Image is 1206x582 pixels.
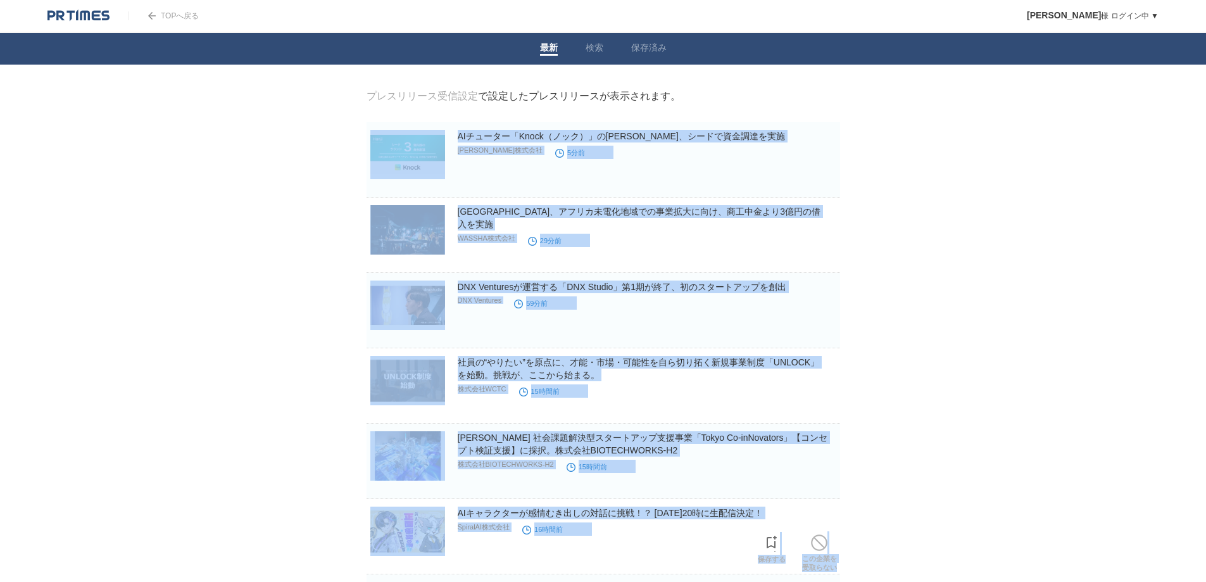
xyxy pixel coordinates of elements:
time: 16時間前 [522,526,563,533]
p: WASSHA株式会社 [458,234,515,243]
a: 検索 [586,42,603,56]
time: 15時間前 [519,388,560,395]
p: [PERSON_NAME]株式会社 [458,146,543,155]
img: logo.png [47,9,110,22]
time: 5分前 [555,149,585,156]
a: AIキャラクターが感情むき出しの対話に挑戦！？ [DATE]20時に生配信決定！ [458,508,763,518]
a: AIチューター「Knock（ノック）」の[PERSON_NAME]、シードで資金調達を実施 [458,131,785,141]
time: 15時間前 [567,463,607,471]
a: 保存する [758,532,786,564]
p: 株式会社WCTC [458,384,506,394]
img: AIキャラクターが感情むき出しの対話に挑戦！？ 8月15日（金）20時に生配信決定！ [370,507,445,556]
time: 59分前 [514,300,548,307]
p: SpiralAI株式会社 [458,522,510,532]
a: [PERSON_NAME] 社会課題解決型スタートアップ支援事業「Tokyo Co-inNovators」【コンセプト検証支援】に採択。株式会社BIOTECHWORKS-H2 [458,433,828,455]
img: 社員の“やりたい”を原点に、才能・市場・可能性を自ら切り拓く新規事業制度「UNLOCK」を始動。挑戦が、ここから始まる。 [370,356,445,405]
a: TOPへ戻る [129,11,199,20]
a: プレスリリース受信設定 [367,91,478,101]
p: DNX Ventures [458,296,502,304]
img: arrow.png [148,12,156,20]
a: [PERSON_NAME]様 ログイン中 ▼ [1027,11,1159,20]
div: で設定したプレスリリースが表示されます。 [367,90,681,103]
time: 29分前 [528,237,562,244]
img: WASSHA、アフリカ未電化地域での事業拡大に向け、商工中金より3億円の借入を実施 [370,205,445,255]
img: AIチューター「Knock（ノック）」のHanji、シードで資金調達を実施 [370,130,445,179]
a: 保存済み [631,42,667,56]
span: [PERSON_NAME] [1027,10,1101,20]
p: 株式会社BIOTECHWORKS-H2 [458,460,554,469]
img: DNX Venturesが運営する「DNX Studio」第1期が終了、初のスタートアップを創出 [370,281,445,330]
a: [GEOGRAPHIC_DATA]、アフリカ未電化地域での事業拡大に向け、商工中金より3億円の借入を実施 [458,206,821,229]
a: 社員の“やりたい”を原点に、才能・市場・可能性を自ら切り拓く新規事業制度「UNLOCK」を始動。挑戦が、ここから始まる。 [458,357,820,380]
a: DNX Venturesが運営する「DNX Studio」第1期が終了、初のスタートアップを創出 [458,282,787,292]
a: 最新 [540,42,558,56]
img: 東京都 社会課題解決型スタートアップ支援事業「Tokyo Co-inNovators」【コンセプト検証支援】に採択。株式会社BIOTECHWORKS-H2 [370,431,445,481]
a: この企業を受取らない [802,531,837,572]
